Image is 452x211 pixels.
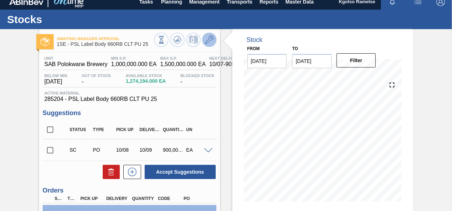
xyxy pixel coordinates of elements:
label: From [247,46,260,51]
span: [DATE] [44,79,67,85]
button: Stocks Overview [154,33,168,47]
span: Below Min [44,74,67,78]
button: Update Chart [170,33,184,47]
span: Active Material [44,91,215,95]
div: Suggestion Created [68,147,93,153]
div: PO [182,196,210,201]
span: Available Stock [126,74,166,78]
span: Unit [44,56,108,60]
div: - [179,74,216,85]
div: Code [156,196,184,201]
div: Purchase order [91,147,116,153]
div: Pick up [79,196,106,201]
div: 10/08/2025 [114,147,139,153]
div: New suggestion [120,165,141,179]
div: Delivery [104,196,132,201]
div: EA [184,147,209,153]
span: 1,274,194.000 EA [126,79,166,84]
div: Step [53,196,65,201]
span: 1,000,000.000 EA [111,61,157,67]
div: Delete Suggestions [99,165,120,179]
img: Ícone [41,37,49,46]
div: Stock [247,36,263,44]
label: to [292,46,298,51]
span: Awaiting Manager Approval [57,37,154,41]
span: Next Delivery [209,56,265,60]
div: 10/09/2025 [138,147,163,153]
div: Status [68,127,93,132]
span: 1,500,000.000 EA [160,61,206,67]
button: Schedule Inventory [186,33,200,47]
span: Out Of Stock [82,74,111,78]
span: Blocked Stock [181,74,215,78]
div: - [80,74,113,85]
span: MIN S.P. [111,56,157,60]
span: SAB Polokwane Brewery [44,61,108,67]
div: Quantity [161,127,186,132]
span: 285204 - PSL Label Body 660RB CLT PU 25 [44,96,215,102]
div: UN [184,127,209,132]
h3: Orders [43,187,216,194]
input: mm/dd/yyyy [292,54,332,68]
input: mm/dd/yyyy [247,54,287,68]
div: Delivery [138,127,163,132]
button: Go to Master Data / General [202,33,216,47]
h3: Suggestions [43,109,216,117]
div: Type [91,127,116,132]
span: 1SE - PSL Label Body 660RB CLT PU 25 [57,42,154,47]
div: Quantity [130,196,158,201]
div: 900,000.000 [161,147,186,153]
div: Accept Suggestions [141,164,216,180]
span: MAX S.P. [160,56,206,60]
h1: Stocks [7,15,133,23]
button: Filter [337,53,376,67]
div: Pick up [114,127,139,132]
div: Type [66,196,78,201]
span: 10/07 - 900,000.000 EA [209,61,265,67]
button: Accept Suggestions [145,165,216,179]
